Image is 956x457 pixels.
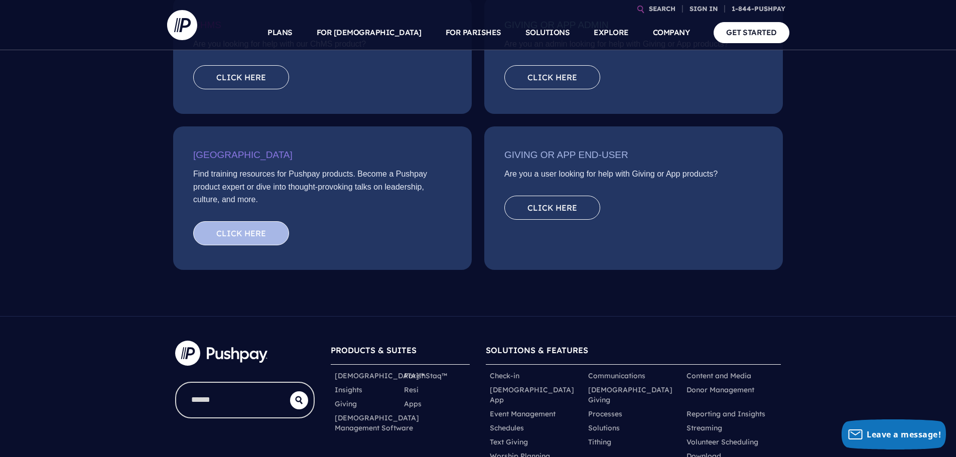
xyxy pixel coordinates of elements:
[193,149,293,160] span: [GEOGRAPHIC_DATA]
[193,221,289,245] a: Click here
[687,385,754,395] a: Donor Management
[504,146,763,168] h3: Giving or App End-User
[588,423,620,433] a: Solutions
[404,399,422,409] a: Apps
[335,371,425,381] a: [DEMOGRAPHIC_DATA]™
[267,15,293,50] a: PLANS
[687,437,758,447] a: Volunteer Scheduling
[490,385,580,405] a: [DEMOGRAPHIC_DATA] App
[331,341,470,364] h6: PRODUCTS & SUITES
[687,371,751,381] a: Content and Media
[193,168,452,211] p: Find training resources for Pushpay products. Become a Pushpay product expert or dive into though...
[404,371,447,381] a: ParishStaq™
[193,65,289,89] a: Click here
[335,399,357,409] a: Giving
[490,371,519,381] a: Check-in
[867,429,941,440] span: Leave a message!
[446,15,501,50] a: FOR PARISHES
[687,423,722,433] a: Streaming
[504,65,600,89] a: Click here
[486,341,781,364] h6: SOLUTIONS & FEATURES
[317,15,422,50] a: FOR [DEMOGRAPHIC_DATA]
[490,437,528,447] a: Text Giving
[525,15,570,50] a: SOLUTIONS
[504,168,763,186] p: Are you a user looking for help with Giving or App products?
[490,409,556,419] a: Event Management
[588,385,678,405] a: [DEMOGRAPHIC_DATA] Giving
[504,196,600,220] a: Click here
[335,413,419,433] a: [DEMOGRAPHIC_DATA] Management Software
[714,22,789,43] a: GET STARTED
[588,437,611,447] a: Tithing
[687,409,765,419] a: Reporting and Insights
[653,15,690,50] a: COMPANY
[490,423,524,433] a: Schedules
[588,409,622,419] a: Processes
[594,15,629,50] a: EXPLORE
[335,385,362,395] a: Insights
[404,385,419,395] a: Resi
[588,371,645,381] a: Communications
[842,419,946,449] button: Leave a message!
